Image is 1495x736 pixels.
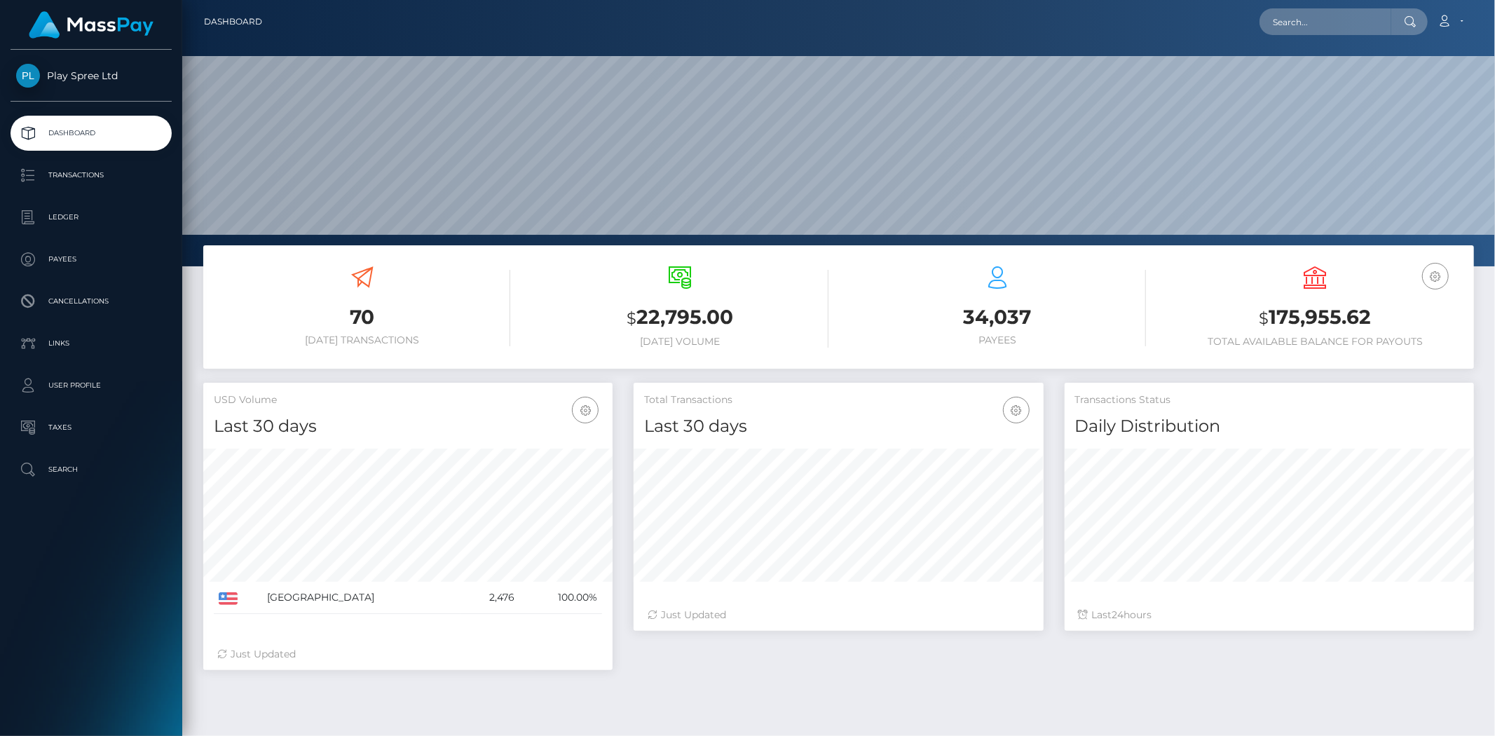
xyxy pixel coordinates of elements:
h3: 22,795.00 [531,304,828,332]
h6: Total Available Balance for Payouts [1167,336,1463,348]
small: $ [627,308,636,328]
div: Last hours [1079,608,1460,622]
a: Taxes [11,410,172,445]
a: Cancellations [11,284,172,319]
img: Play Spree Ltd [16,64,40,88]
h5: USD Volume [214,393,602,407]
a: Search [11,452,172,487]
small: $ [1259,308,1269,328]
a: Dashboard [204,7,262,36]
a: Transactions [11,158,172,193]
span: Play Spree Ltd [11,69,172,82]
h3: 70 [214,304,510,331]
span: 24 [1112,608,1124,621]
h3: 34,037 [849,304,1146,331]
p: User Profile [16,375,166,396]
p: Cancellations [16,291,166,312]
td: 2,476 [460,582,520,614]
p: Taxes [16,417,166,438]
td: [GEOGRAPHIC_DATA] [262,582,460,614]
h5: Transactions Status [1075,393,1463,407]
p: Payees [16,249,166,270]
input: Search... [1260,8,1391,35]
h6: [DATE] Transactions [214,334,510,346]
p: Transactions [16,165,166,186]
h6: [DATE] Volume [531,336,828,348]
p: Dashboard [16,123,166,144]
p: Links [16,333,166,354]
a: Links [11,326,172,361]
div: Just Updated [217,647,599,662]
a: Payees [11,242,172,277]
div: Just Updated [648,608,1029,622]
h5: Total Transactions [644,393,1032,407]
p: Ledger [16,207,166,228]
p: Search [16,459,166,480]
img: MassPay Logo [29,11,153,39]
h4: Daily Distribution [1075,414,1463,439]
img: US.png [219,592,238,605]
a: Ledger [11,200,172,235]
h4: Last 30 days [644,414,1032,439]
td: 100.00% [519,582,602,614]
a: Dashboard [11,116,172,151]
a: User Profile [11,368,172,403]
h6: Payees [849,334,1146,346]
h3: 175,955.62 [1167,304,1463,332]
h4: Last 30 days [214,414,602,439]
